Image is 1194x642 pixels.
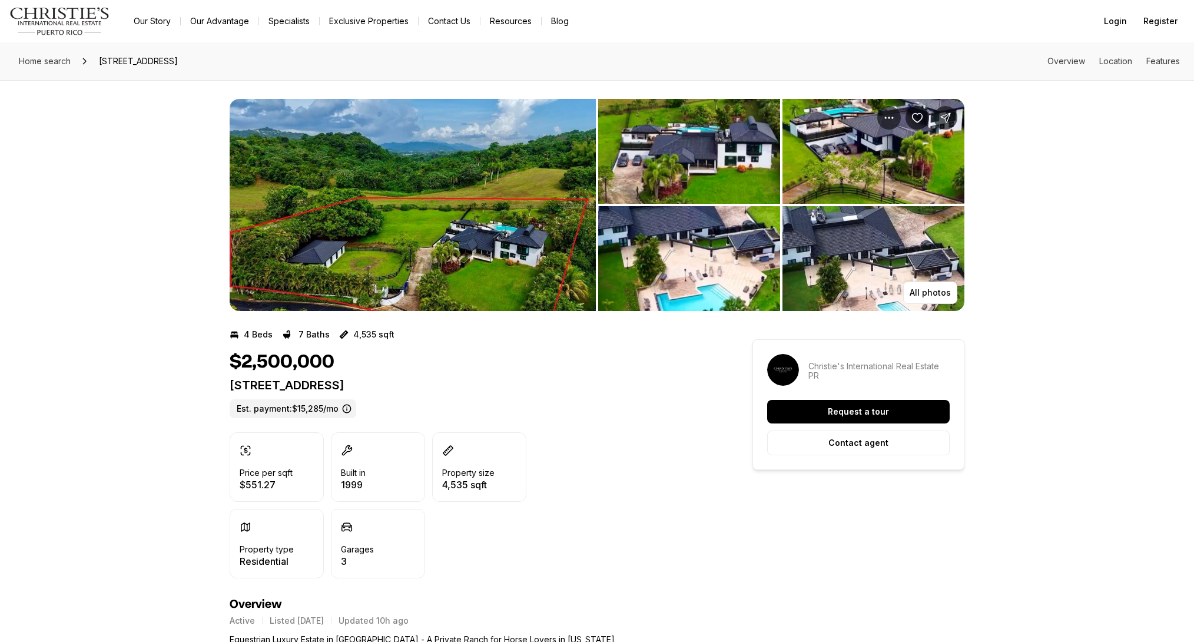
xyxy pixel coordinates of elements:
[230,378,710,392] p: [STREET_ADDRESS]
[240,468,293,478] p: Price per sqft
[353,330,394,339] p: 4,535 sqft
[598,99,964,311] li: 2 of 8
[230,99,596,311] button: View image gallery
[181,13,258,29] a: Our Advantage
[808,362,950,380] p: Christie's International Real Estate PR
[877,106,901,130] button: Property options
[767,400,950,423] button: Request a tour
[419,13,480,29] button: Contact Us
[230,351,334,373] h1: $2,500,000
[1104,16,1127,26] span: Login
[259,13,319,29] a: Specialists
[767,431,950,455] button: Contact agent
[442,480,495,489] p: 4,535 sqft
[9,7,110,35] img: logo
[903,282,957,304] button: All photos
[480,13,541,29] a: Resources
[1097,9,1134,33] button: Login
[339,616,409,626] p: Updated 10h ago
[442,468,495,478] p: Property size
[1047,57,1180,66] nav: Page section menu
[598,99,780,204] button: View image gallery
[1136,9,1185,33] button: Register
[341,545,374,554] p: Garages
[341,468,366,478] p: Built in
[14,52,75,71] a: Home search
[270,616,324,626] p: Listed [DATE]
[598,206,780,311] button: View image gallery
[542,13,578,29] a: Blog
[1143,16,1178,26] span: Register
[341,480,366,489] p: 1999
[1146,56,1180,66] a: Skip to: Features
[240,545,294,554] p: Property type
[828,407,889,416] p: Request a tour
[19,56,71,66] span: Home search
[94,52,183,71] span: [STREET_ADDRESS]
[230,399,356,418] label: Est. payment: $15,285/mo
[298,330,330,339] p: 7 Baths
[934,106,957,130] button: Share Property: 43-44 Calle E LOMAS DEL SOL
[782,206,964,311] button: View image gallery
[230,616,255,626] p: Active
[910,288,951,297] p: All photos
[230,99,596,311] li: 1 of 8
[1099,56,1132,66] a: Skip to: Location
[906,106,929,130] button: Save Property: 43-44 Calle E LOMAS DEL SOL
[230,597,710,611] h4: Overview
[230,99,964,311] div: Listing Photos
[341,557,374,566] p: 3
[1047,56,1085,66] a: Skip to: Overview
[244,330,273,339] p: 4 Beds
[240,480,293,489] p: $551.27
[240,557,294,566] p: Residential
[782,99,964,204] button: View image gallery
[282,325,330,344] button: 7 Baths
[124,13,180,29] a: Our Story
[828,438,888,448] p: Contact agent
[320,13,418,29] a: Exclusive Properties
